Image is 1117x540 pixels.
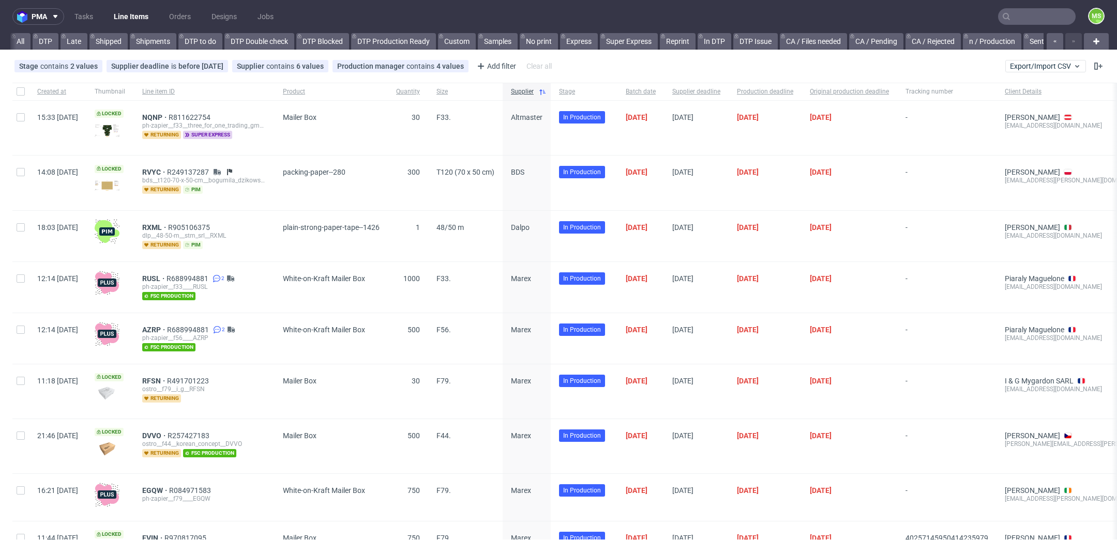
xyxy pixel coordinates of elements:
span: RUSL [142,274,167,283]
span: R905106375 [168,223,212,232]
span: T120 (70 x 50 cm) [436,168,494,176]
span: pim [183,186,203,194]
span: Marex [511,274,531,283]
span: returning [142,131,181,139]
span: [DATE] [810,168,832,176]
span: returning [142,186,181,194]
span: [DATE] [672,113,693,121]
a: NQNP [142,113,169,121]
span: In Production [563,431,601,440]
a: DTP Double check [224,33,294,50]
div: dlp__48-50-m__stm_srl__RXML [142,232,266,240]
a: n / Production [963,33,1021,50]
span: R811622754 [169,113,213,121]
a: Express [560,33,598,50]
button: pma [12,8,64,25]
a: R688994881 [167,326,211,334]
span: F44. [436,431,451,440]
span: R688994881 [167,274,210,283]
img: plus-icon.676465ae8f3a83198b3f.png [95,321,119,346]
a: DTP Production Ready [351,33,436,50]
a: R249137287 [167,168,211,176]
span: Created at [37,87,78,96]
span: 1000 [403,274,420,283]
span: 18:03 [DATE] [37,223,78,232]
span: [DATE] [737,274,759,283]
span: Dalpo [511,223,530,232]
span: Marex [511,431,531,440]
a: [PERSON_NAME] [1005,223,1060,232]
span: - [905,113,988,143]
span: fsc production [142,343,195,351]
span: Locked [95,373,124,381]
span: RVYC [142,168,167,176]
span: is [171,62,178,70]
span: Tracking number [905,87,988,96]
a: CA / Pending [849,33,903,50]
span: Original production deadline [810,87,889,96]
span: Supplier [237,62,266,70]
button: Export/Import CSV [1005,60,1086,72]
img: data [95,387,119,400]
span: [DATE] [810,223,832,232]
figcaption: MS [1089,9,1104,23]
span: packing-paper--280 [283,168,345,176]
a: [PERSON_NAME] [1005,113,1060,121]
div: before [DATE] [178,62,223,70]
a: Designs [205,8,243,25]
span: [DATE] [626,168,647,176]
a: [PERSON_NAME] [1005,431,1060,440]
span: F79. [436,486,451,495]
a: R084971583 [169,486,213,495]
span: super express [183,131,232,139]
a: CA / Rejected [905,33,961,50]
span: R491701223 [167,377,211,385]
span: BDS [511,168,524,176]
span: 2 [221,274,224,283]
a: Sent to Fulfillment [1023,33,1094,50]
div: ph-zapier__f33__three_for_one_trading_gmbh__NQNP [142,121,266,130]
a: All [10,33,31,50]
span: Quantity [396,87,420,96]
a: DTP Blocked [296,33,349,50]
a: [PERSON_NAME] [1005,486,1060,495]
span: contains [406,62,436,70]
span: DVVO [142,431,168,440]
span: F56. [436,326,451,334]
a: I & G Mygardon SARL [1005,377,1074,385]
span: 500 [407,431,420,440]
span: - [905,223,988,249]
span: R257427183 [168,431,212,440]
span: Stage [559,87,609,96]
span: 48/50 m [436,223,464,232]
span: - [905,377,988,406]
span: [DATE] [672,326,693,334]
img: version_two_editor_design.png [95,180,119,191]
a: Late [61,33,87,50]
img: wHgJFi1I6lmhQAAAABJRU5ErkJggg== [95,219,119,244]
div: Add filter [473,58,518,74]
span: [DATE] [626,486,647,495]
span: fsc production [183,449,236,457]
span: [DATE] [737,168,759,176]
span: [DATE] [737,326,759,334]
a: DTP to do [178,33,222,50]
div: ostro__f79__i_g__RFSN [142,385,266,393]
span: contains [266,62,296,70]
span: Mailer Box [283,113,316,121]
img: version_two_editor_design.png [95,124,119,137]
span: White-on-Kraft Mailer Box [283,486,365,495]
a: Orders [163,8,197,25]
a: 2 [210,274,224,283]
span: Stage [19,62,40,70]
span: F33. [436,113,451,121]
span: returning [142,241,181,249]
span: 21:46 [DATE] [37,431,78,440]
a: Line Items [108,8,155,25]
span: In Production [563,325,601,334]
span: [DATE] [737,431,759,440]
span: Locked [95,165,124,173]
